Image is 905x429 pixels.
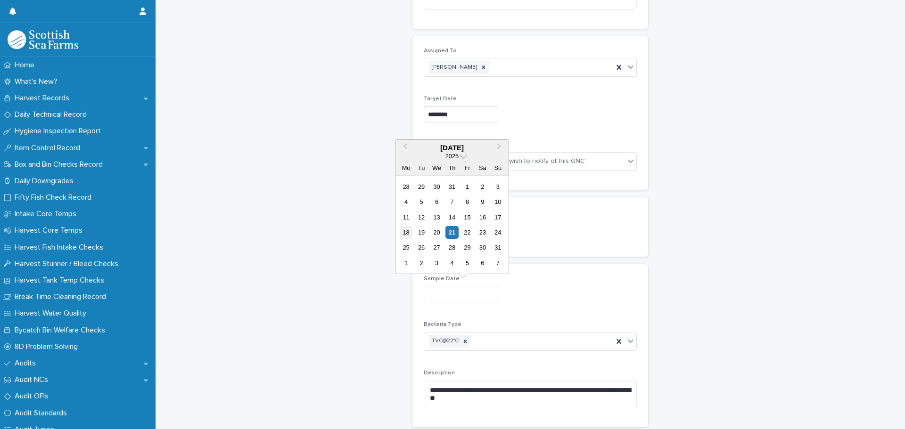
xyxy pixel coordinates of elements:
div: Mo [400,162,412,174]
div: Choose Wednesday, 20 August 2025 [430,226,443,239]
p: Daily Technical Record [11,110,94,119]
div: Choose Wednesday, 6 August 2025 [430,195,443,208]
div: [PERSON_NAME] [429,61,478,74]
div: Choose Thursday, 21 August 2025 [445,226,458,239]
div: Choose Friday, 8 August 2025 [461,195,474,208]
p: Harvest Records [11,94,77,103]
div: Choose Tuesday, 12 August 2025 [415,211,428,224]
div: Choose Sunday, 10 August 2025 [492,195,504,208]
p: Harvest Tank Temp Checks [11,276,112,285]
p: Harvest Core Temps [11,226,90,235]
div: Choose Sunday, 7 September 2025 [492,257,504,269]
div: Choose Thursday, 7 August 2025 [445,195,458,208]
p: Bycatch Bin Welfare Checks [11,326,113,335]
div: Choose Saturday, 16 August 2025 [476,211,489,224]
div: Sa [476,162,489,174]
p: Home [11,61,42,70]
div: Choose Thursday, 28 August 2025 [445,241,458,254]
span: Assigned To [424,48,457,54]
div: Choose Sunday, 17 August 2025 [492,211,504,224]
div: Choose Friday, 1 August 2025 [461,180,474,193]
div: Th [445,162,458,174]
div: Choose Saturday, 2 August 2025 [476,180,489,193]
p: Audit Standards [11,409,74,418]
p: Harvest Fish Intake Checks [11,243,111,252]
div: Choose Sunday, 24 August 2025 [492,226,504,239]
span: 2025 [445,153,459,160]
div: Choose Friday, 5 September 2025 [461,257,474,269]
button: Previous Month [396,141,411,156]
div: Choose Tuesday, 29 July 2025 [415,180,428,193]
div: Choose Wednesday, 3 September 2025 [430,257,443,269]
div: Choose Tuesday, 26 August 2025 [415,241,428,254]
p: Harvest Stunner / Bleed Checks [11,259,126,268]
span: Description [424,370,455,376]
div: Choose Saturday, 23 August 2025 [476,226,489,239]
div: Choose Friday, 22 August 2025 [461,226,474,239]
div: month 2025-08 [398,179,505,271]
div: We [430,162,443,174]
div: Choose Sunday, 31 August 2025 [492,241,504,254]
div: Choose Thursday, 4 September 2025 [445,257,458,269]
div: Choose Saturday, 30 August 2025 [476,241,489,254]
img: mMrefqRFQpe26GRNOUkG [8,30,78,49]
div: Choose Wednesday, 27 August 2025 [430,241,443,254]
p: Harvest Water Quality [11,309,94,318]
div: Choose Monday, 11 August 2025 [400,211,412,224]
div: Choose Tuesday, 19 August 2025 [415,226,428,239]
p: Item Control Record [11,144,88,153]
div: Choose Sunday, 3 August 2025 [492,180,504,193]
p: Audits [11,359,43,368]
div: Choose Tuesday, 2 September 2025 [415,257,428,269]
div: Choose Monday, 28 July 2025 [400,180,412,193]
p: Fifty Fish Check Record [11,193,99,202]
p: Break Time Cleaning Record [11,292,114,301]
span: Target Date [424,96,457,102]
div: Choose Friday, 29 August 2025 [461,241,474,254]
div: Choose Saturday, 9 August 2025 [476,195,489,208]
div: Choose Monday, 25 August 2025 [400,241,412,254]
p: 8D Problem Solving [11,342,85,351]
p: Audit OFIs [11,392,56,401]
div: Choose Monday, 1 September 2025 [400,257,412,269]
div: Choose Monday, 4 August 2025 [400,195,412,208]
div: Choose Wednesday, 30 July 2025 [430,180,443,193]
div: Choose Saturday, 6 September 2025 [476,257,489,269]
div: Fr [461,162,474,174]
div: Choose Tuesday, 5 August 2025 [415,195,428,208]
div: Choose Friday, 15 August 2025 [461,211,474,224]
div: Choose Thursday, 14 August 2025 [445,211,458,224]
p: Intake Core Temps [11,210,84,219]
p: Daily Downgrades [11,177,81,186]
span: Bacteria Type [424,322,461,327]
div: Choose Monday, 18 August 2025 [400,226,412,239]
p: What's New? [11,77,65,86]
div: [DATE] [395,144,509,152]
div: Choose Thursday, 31 July 2025 [445,180,458,193]
div: Tu [415,162,428,174]
p: Box and Bin Checks Record [11,160,110,169]
div: TVC@22°C [429,335,460,348]
div: Choose Wednesday, 13 August 2025 [430,211,443,224]
p: Hygiene Inspection Report [11,127,108,136]
p: Audit NCs [11,375,56,384]
div: Su [492,162,504,174]
button: Next Month [493,141,508,156]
